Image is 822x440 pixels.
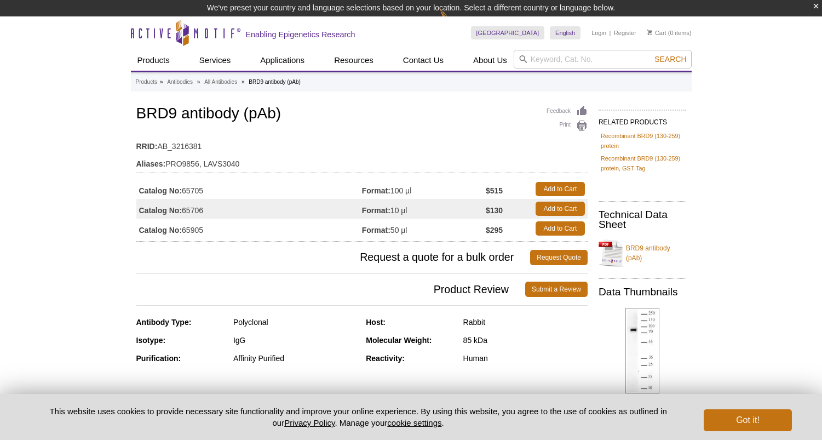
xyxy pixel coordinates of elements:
h1: BRD9 antibody (pAb) [136,105,588,124]
a: Contact Us [396,50,450,71]
td: 65706 [136,199,362,219]
img: BRD9 antibody (pAb) tested by Western blot. [625,308,659,393]
strong: Antibody Type: [136,318,192,327]
td: 100 µl [362,179,486,199]
a: Feedback [547,105,588,117]
strong: $295 [486,225,503,235]
strong: RRID: [136,141,158,151]
span: Product Review [136,282,525,297]
a: About Us [467,50,514,71]
strong: Host: [366,318,386,327]
img: Your Cart [647,30,652,35]
strong: Catalog No: [139,205,182,215]
h3: Applications [136,391,588,407]
div: IgG [233,335,358,345]
strong: Catalog No: [139,225,182,235]
strong: Aliases: [136,159,166,169]
strong: Format: [362,205,390,215]
a: Add to Cart [536,221,585,236]
a: Register [614,29,636,37]
a: Print [547,120,588,132]
img: Change Here [440,8,469,34]
a: Add to Cart [536,202,585,216]
div: 85 kDa [463,335,588,345]
a: English [550,26,580,39]
strong: Format: [362,225,390,235]
a: Services [193,50,238,71]
li: BRD9 antibody (pAb) [249,79,301,85]
a: Applications [254,50,311,71]
button: cookie settings [387,418,441,427]
a: Antibodies [167,77,193,87]
a: Privacy Policy [284,418,335,427]
a: Products [131,50,176,71]
td: 65705 [136,179,362,199]
input: Keyword, Cat. No. [514,50,692,68]
div: Human [463,353,588,363]
a: Resources [327,50,380,71]
a: Request Quote [530,250,588,265]
li: (0 items) [647,26,692,39]
span: Search [654,55,686,64]
span: Request a quote for a bulk order [136,250,531,265]
strong: $515 [486,186,503,196]
strong: Purification: [136,354,181,363]
strong: $130 [486,205,503,215]
a: Add to Cart [536,182,585,196]
h2: RELATED PRODUCTS [599,110,686,129]
strong: Catalog No: [139,186,182,196]
td: 65905 [136,219,362,238]
td: PRO9856, LAVS3040 [136,152,588,170]
div: Affinity Purified [233,353,358,363]
li: » [242,79,245,85]
p: This website uses cookies to provide necessary site functionality and improve your online experie... [31,405,686,428]
a: [GEOGRAPHIC_DATA] [471,26,545,39]
a: Recombinant BRD9 (130-259) protein, GST-Tag [601,153,684,173]
a: BRD9 antibody (pAb) [599,237,686,270]
button: Got it! [704,409,791,431]
h2: Technical Data Sheet [599,210,686,230]
a: Cart [647,29,666,37]
strong: Molecular Weight: [366,336,432,345]
td: 10 µl [362,199,486,219]
li: | [610,26,611,39]
td: AB_3216381 [136,135,588,152]
div: Rabbit [463,317,588,327]
h2: Data Thumbnails [599,287,686,297]
div: Polyclonal [233,317,358,327]
h2: Enabling Epigenetics Research [246,30,355,39]
a: Recombinant BRD9 (130-259) protein [601,131,684,151]
a: All Antibodies [204,77,237,87]
a: Submit a Review [525,282,588,297]
a: Login [591,29,606,37]
strong: Isotype: [136,336,166,345]
a: Products [136,77,157,87]
td: 50 µl [362,219,486,238]
li: » [160,79,163,85]
strong: Reactivity: [366,354,405,363]
li: » [197,79,200,85]
button: Search [651,54,689,64]
strong: Format: [362,186,390,196]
